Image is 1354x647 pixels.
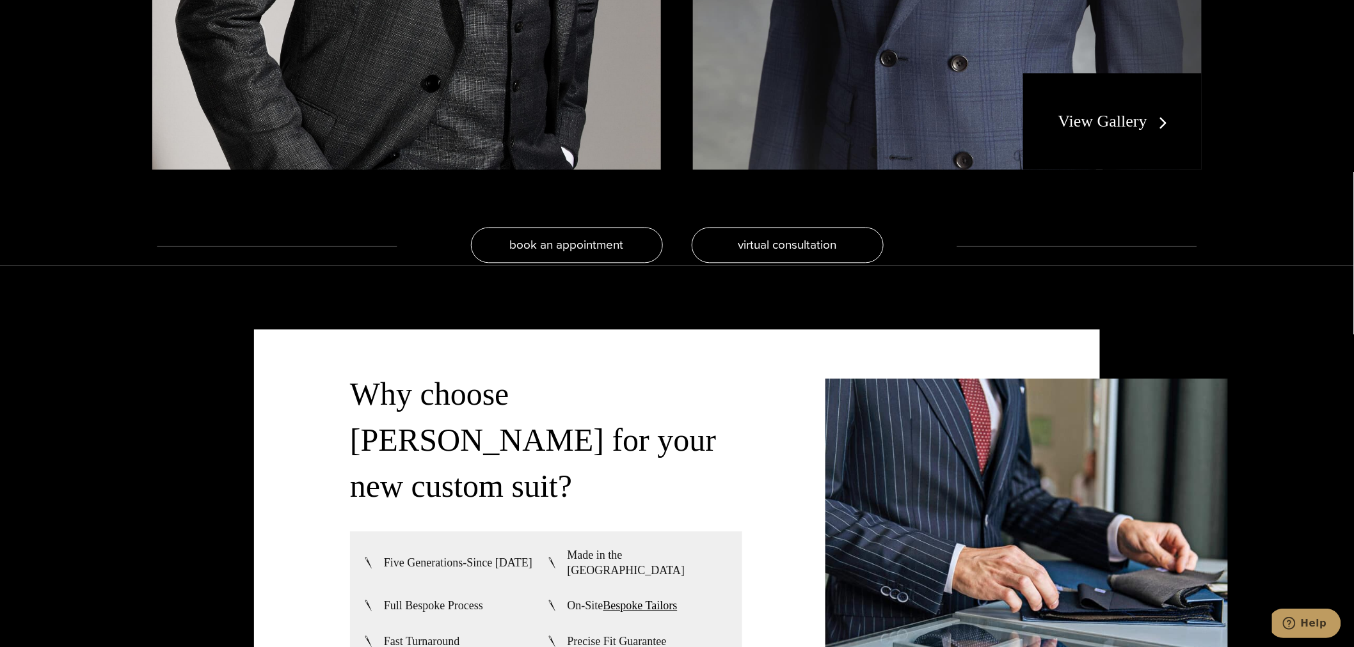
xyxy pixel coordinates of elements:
span: Made in the [GEOGRAPHIC_DATA] [568,547,730,578]
a: book an appointment [471,227,663,263]
span: book an appointment [510,235,624,254]
span: virtual consultation [738,235,837,254]
span: On-Site [568,598,678,613]
h3: Why choose [PERSON_NAME] for your new custom suit? [350,371,742,509]
a: Bespoke Tailors [603,599,678,612]
iframe: Opens a widget where you can chat to one of our agents [1272,609,1341,641]
span: Full Bespoke Process [384,598,483,613]
a: View Gallery [1058,112,1173,130]
a: virtual consultation [692,227,884,263]
span: Five Generations-Since [DATE] [384,555,532,570]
